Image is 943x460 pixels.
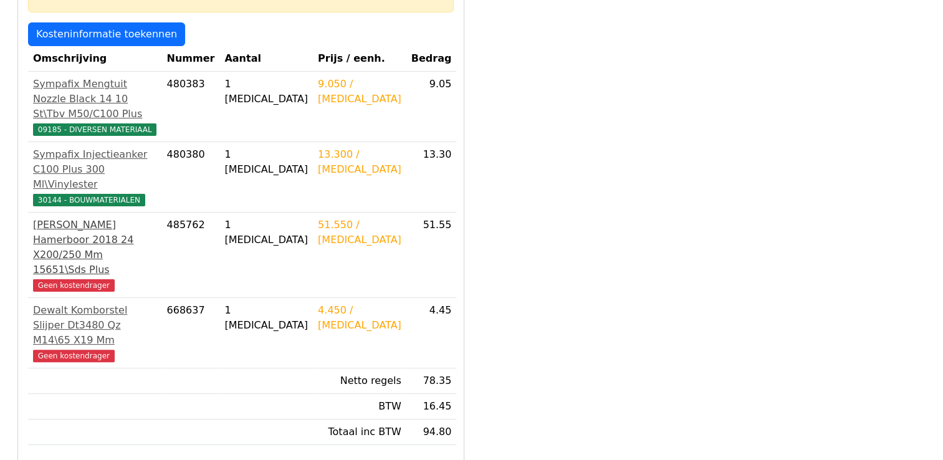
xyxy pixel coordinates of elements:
th: Prijs / eenh. [313,46,406,72]
div: 1 [MEDICAL_DATA] [224,218,308,247]
td: 668637 [161,298,219,368]
th: Aantal [219,46,313,72]
div: 51.550 / [MEDICAL_DATA] [318,218,401,247]
td: 4.45 [406,298,457,368]
a: [PERSON_NAME] Hamerboor 2018 24 X200/250 Mm 15651\Sds PlusGeen kostendrager [33,218,156,292]
td: Totaal inc BTW [313,419,406,445]
td: 480383 [161,72,219,142]
div: Dewalt Komborstel Slijper Dt3480 Qz M14\65 X19 Mm [33,303,156,348]
a: Sympafix Mengtuit Nozzle Black 14 10 St\Tbv M50/C100 Plus09185 - DIVERSEN MATERIAAL [33,77,156,137]
span: 30144 - BOUWMATERIALEN [33,194,145,206]
div: 1 [MEDICAL_DATA] [224,147,308,177]
span: Geen kostendrager [33,279,115,292]
td: 9.05 [406,72,457,142]
td: BTW [313,394,406,419]
span: 09185 - DIVERSEN MATERIAAL [33,123,156,136]
td: 78.35 [406,368,457,394]
div: 4.450 / [MEDICAL_DATA] [318,303,401,333]
td: 13.30 [406,142,457,213]
div: Sympafix Mengtuit Nozzle Black 14 10 St\Tbv M50/C100 Plus [33,77,156,122]
td: 51.55 [406,213,457,298]
div: 9.050 / [MEDICAL_DATA] [318,77,401,107]
div: 1 [MEDICAL_DATA] [224,77,308,107]
div: 13.300 / [MEDICAL_DATA] [318,147,401,177]
th: Nummer [161,46,219,72]
td: 485762 [161,213,219,298]
span: Geen kostendrager [33,350,115,362]
div: [PERSON_NAME] Hamerboor 2018 24 X200/250 Mm 15651\Sds Plus [33,218,156,277]
td: 94.80 [406,419,457,445]
td: 16.45 [406,394,457,419]
div: Sympafix Injectieanker C100 Plus 300 Ml\Vinylester [33,147,156,192]
td: 480380 [161,142,219,213]
td: Netto regels [313,368,406,394]
th: Bedrag [406,46,457,72]
a: Dewalt Komborstel Slijper Dt3480 Qz M14\65 X19 MmGeen kostendrager [33,303,156,363]
a: Kosteninformatie toekennen [28,22,185,46]
th: Omschrijving [28,46,161,72]
a: Sympafix Injectieanker C100 Plus 300 Ml\Vinylester30144 - BOUWMATERIALEN [33,147,156,207]
div: 1 [MEDICAL_DATA] [224,303,308,333]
